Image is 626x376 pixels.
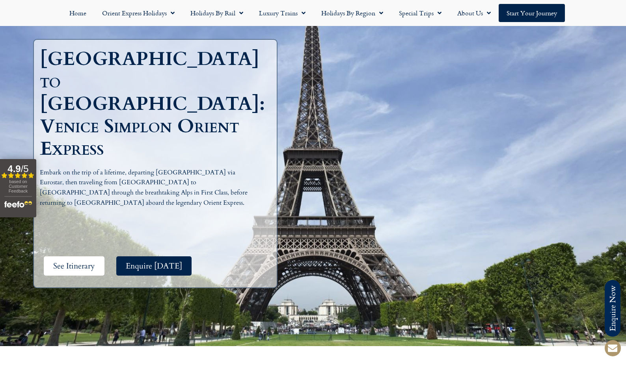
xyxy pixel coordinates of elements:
a: Enquire [DATE] [116,256,192,276]
nav: Menu [4,4,622,22]
a: Home [61,4,94,22]
span: Enquire [DATE] [126,261,182,271]
a: Holidays by Region [313,4,391,22]
a: Orient Express Holidays [94,4,183,22]
a: Start your Journey [499,4,565,22]
span: See Itinerary [53,261,95,271]
a: Holidays by Rail [183,4,251,22]
a: Special Trips [391,4,449,22]
a: See Itinerary [44,256,104,276]
a: Luxury Trains [251,4,313,22]
h1: [GEOGRAPHIC_DATA] to [GEOGRAPHIC_DATA]: Venice Simplon Orient Express [40,48,265,160]
p: Embark on the trip of a lifetime, departing [GEOGRAPHIC_DATA] via Eurostar, then traveling from [... [40,168,254,208]
a: About Us [449,4,499,22]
